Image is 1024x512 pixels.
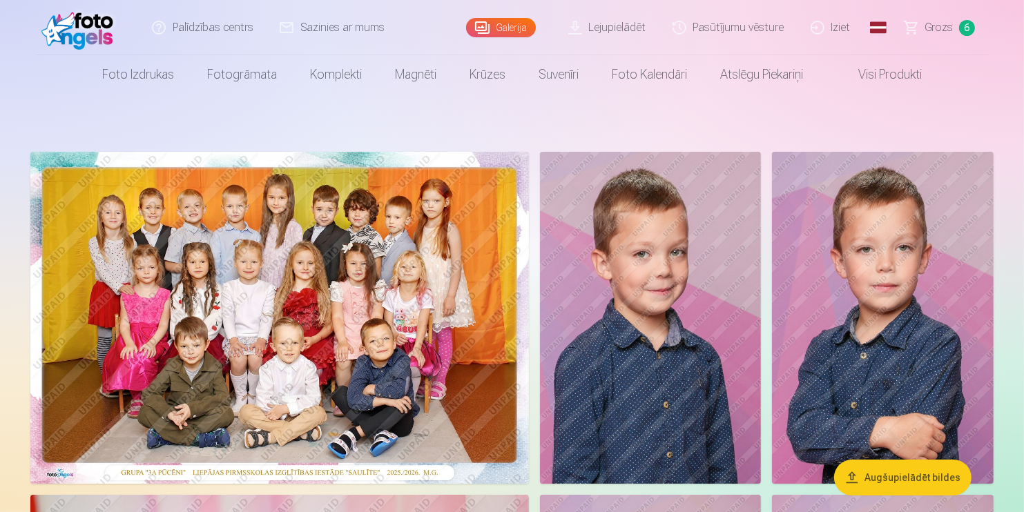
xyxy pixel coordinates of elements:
a: Visi produkti [820,55,938,94]
a: Foto kalendāri [595,55,704,94]
span: 6 [959,20,975,36]
a: Krūzes [453,55,522,94]
a: Foto izdrukas [86,55,191,94]
a: Galerija [466,18,536,37]
a: Fotogrāmata [191,55,293,94]
img: /fa1 [41,6,121,50]
span: Grozs [925,19,954,36]
a: Magnēti [378,55,453,94]
a: Suvenīri [522,55,595,94]
a: Komplekti [293,55,378,94]
button: Augšupielādēt bildes [834,460,972,495]
a: Atslēgu piekariņi [704,55,820,94]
